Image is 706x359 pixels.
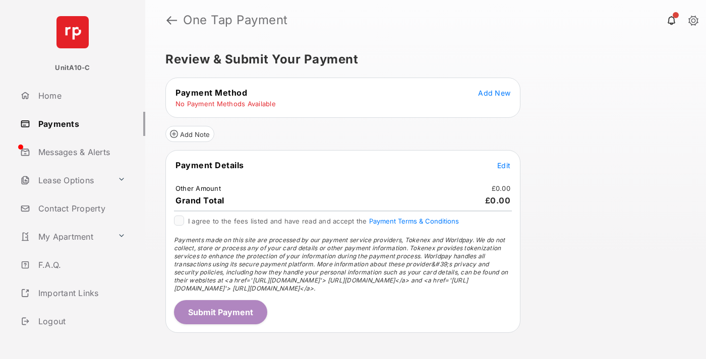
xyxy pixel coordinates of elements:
[16,281,130,305] a: Important Links
[16,112,145,136] a: Payments
[175,195,224,205] span: Grand Total
[16,253,145,277] a: F.A.Q.
[16,225,113,249] a: My Apartment
[478,89,510,97] span: Add New
[55,63,90,73] p: UnitA10-C
[16,84,145,108] a: Home
[174,300,267,324] button: Submit Payment
[16,168,113,192] a: Lease Options
[188,217,459,225] span: I agree to the fees listed and have read and accept the
[175,88,247,98] span: Payment Method
[16,309,145,333] a: Logout
[175,184,221,193] td: Other Amount
[369,217,459,225] button: I agree to the fees listed and have read and accept the
[16,196,145,221] a: Contact Property
[478,88,510,98] button: Add New
[175,99,276,108] td: No Payment Methods Available
[16,140,145,164] a: Messages & Alerts
[165,53,678,65] h5: Review & Submit Your Payment
[491,184,511,193] td: £0.00
[175,160,244,170] span: Payment Details
[56,16,89,48] img: svg+xml;base64,PHN2ZyB4bWxucz0iaHR0cDovL3d3dy53My5vcmcvMjAwMC9zdmciIHdpZHRoPSI2NCIgaGVpZ2h0PSI2NC...
[183,14,288,26] strong: One Tap Payment
[174,236,508,292] span: Payments made on this site are processed by our payment service providers, Tokenex and Worldpay. ...
[485,195,511,205] span: £0.00
[497,161,510,170] span: Edit
[165,126,214,142] button: Add Note
[497,160,510,170] button: Edit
